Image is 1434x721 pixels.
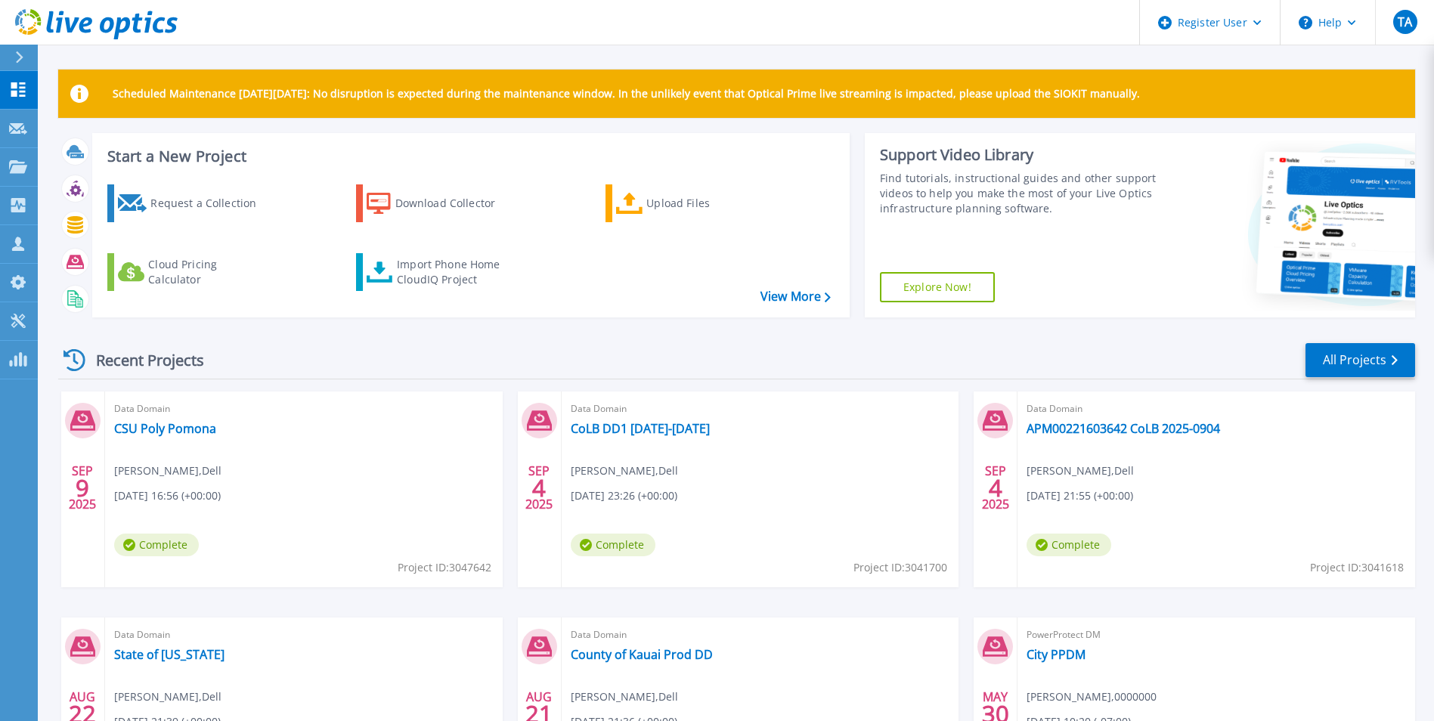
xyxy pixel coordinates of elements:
span: Project ID: 3041700 [853,559,947,576]
span: Complete [1027,534,1111,556]
span: [DATE] 23:26 (+00:00) [571,487,677,504]
a: State of [US_STATE] [114,647,225,662]
div: Download Collector [395,188,516,218]
div: Upload Files [646,188,767,218]
a: All Projects [1305,343,1415,377]
p: Scheduled Maintenance [DATE][DATE]: No disruption is expected during the maintenance window. In t... [113,88,1140,100]
div: SEP 2025 [525,460,553,515]
a: Download Collector [356,184,525,222]
a: County of Kauai Prod DD [571,647,713,662]
span: [PERSON_NAME] , Dell [1027,463,1134,479]
span: Complete [114,534,199,556]
a: Request a Collection [107,184,276,222]
span: Complete [571,534,655,556]
div: SEP 2025 [68,460,97,515]
span: 4 [532,481,546,494]
span: 30 [982,707,1009,720]
a: Upload Files [606,184,774,222]
span: 4 [989,481,1002,494]
a: Cloud Pricing Calculator [107,253,276,291]
div: Find tutorials, instructional guides and other support videos to help you make the most of your L... [880,171,1160,216]
span: [PERSON_NAME] , Dell [571,689,678,705]
span: Project ID: 3047642 [398,559,491,576]
span: [DATE] 21:55 (+00:00) [1027,487,1133,504]
span: Data Domain [1027,401,1406,417]
span: 22 [69,707,96,720]
a: View More [760,289,831,304]
div: Request a Collection [150,188,271,218]
span: [PERSON_NAME] , 0000000 [1027,689,1157,705]
span: [PERSON_NAME] , Dell [114,689,221,705]
div: Support Video Library [880,145,1160,165]
span: [DATE] 16:56 (+00:00) [114,487,221,504]
span: Data Domain [114,401,494,417]
div: SEP 2025 [981,460,1010,515]
a: Explore Now! [880,272,995,302]
a: APM00221603642 CoLB 2025-0904 [1027,421,1220,436]
span: PowerProtect DM [1027,627,1406,643]
div: Cloud Pricing Calculator [148,257,269,287]
span: Data Domain [571,401,950,417]
a: CoLB DD1 [DATE]-[DATE] [571,421,710,436]
span: Data Domain [571,627,950,643]
a: CSU Poly Pomona [114,421,216,436]
div: Recent Projects [58,342,225,379]
span: [PERSON_NAME] , Dell [571,463,678,479]
span: Project ID: 3041618 [1310,559,1404,576]
div: Import Phone Home CloudIQ Project [397,257,515,287]
span: Data Domain [114,627,494,643]
span: 9 [76,481,89,494]
h3: Start a New Project [107,148,830,165]
span: [PERSON_NAME] , Dell [114,463,221,479]
span: TA [1398,16,1412,28]
span: 21 [525,707,553,720]
a: City PPDM [1027,647,1086,662]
